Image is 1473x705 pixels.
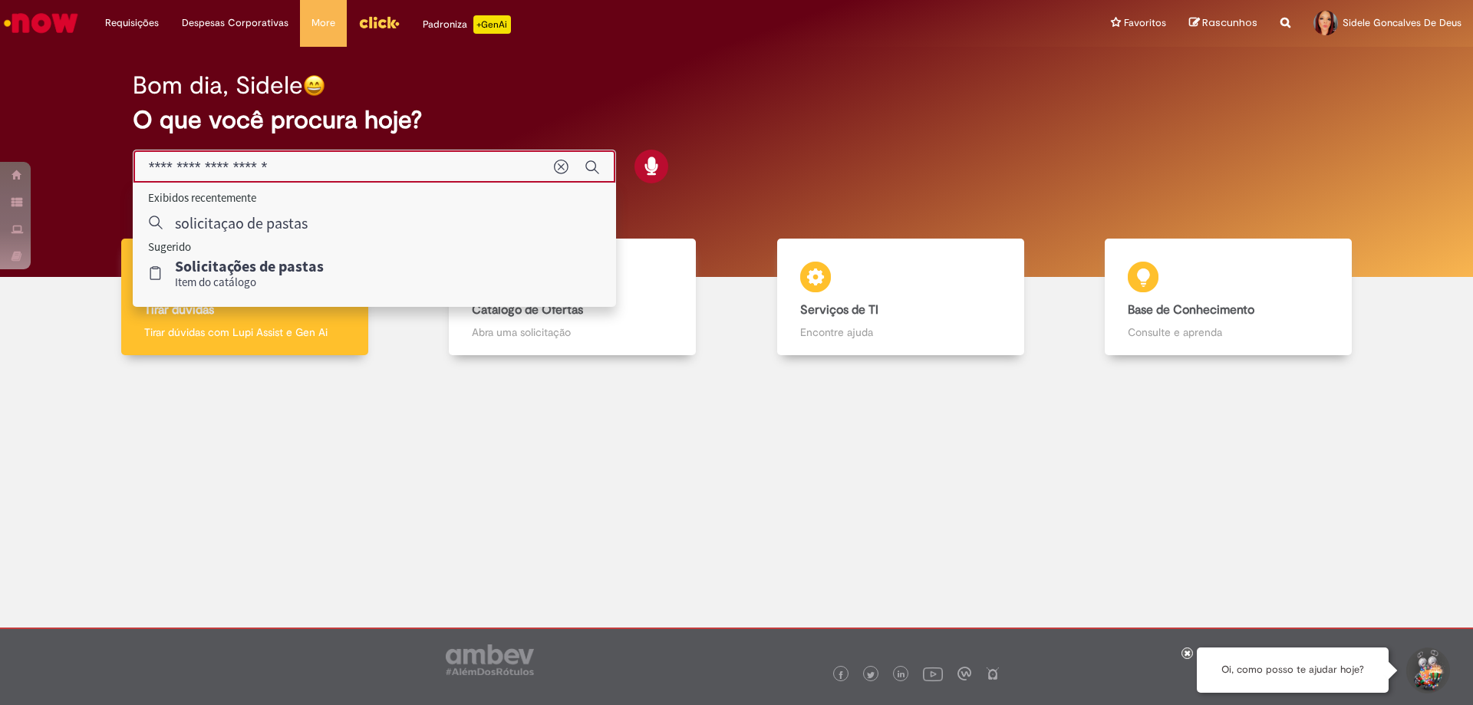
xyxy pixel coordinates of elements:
[133,72,303,99] h2: Bom dia, Sidele
[898,670,905,680] img: logo_footer_linkedin.png
[472,302,583,318] b: Catálogo de Ofertas
[472,324,673,340] p: Abra uma solicitação
[1197,647,1389,693] div: Oi, como posso te ajudar hoje?
[1124,15,1166,31] span: Favoritos
[957,667,971,680] img: logo_footer_workplace.png
[446,644,534,675] img: logo_footer_ambev_rotulo_gray.png
[144,302,214,318] b: Tirar dúvidas
[144,324,345,340] p: Tirar dúvidas com Lupi Assist e Gen Ai
[1128,324,1329,340] p: Consulte e aprenda
[986,667,1000,680] img: logo_footer_naosei.png
[1065,239,1393,356] a: Base de Conhecimento Consulte e aprenda
[867,671,875,679] img: logo_footer_twitter.png
[800,324,1001,340] p: Encontre ajuda
[837,671,845,679] img: logo_footer_facebook.png
[358,11,400,34] img: click_logo_yellow_360x200.png
[1202,15,1257,30] span: Rascunhos
[923,664,943,684] img: logo_footer_youtube.png
[133,107,1341,133] h2: O que você procura hoje?
[311,15,335,31] span: More
[1128,302,1254,318] b: Base de Conhecimento
[423,15,511,34] div: Padroniza
[2,8,81,38] img: ServiceNow
[182,15,288,31] span: Despesas Corporativas
[736,239,1065,356] a: Serviços de TI Encontre ajuda
[1404,647,1450,693] button: Iniciar Conversa de Suporte
[105,15,159,31] span: Requisições
[473,15,511,34] p: +GenAi
[303,74,325,97] img: happy-face.png
[1189,16,1257,31] a: Rascunhos
[81,239,409,356] a: Tirar dúvidas Tirar dúvidas com Lupi Assist e Gen Ai
[800,302,878,318] b: Serviços de TI
[1343,16,1461,29] span: Sidele Goncalves De Deus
